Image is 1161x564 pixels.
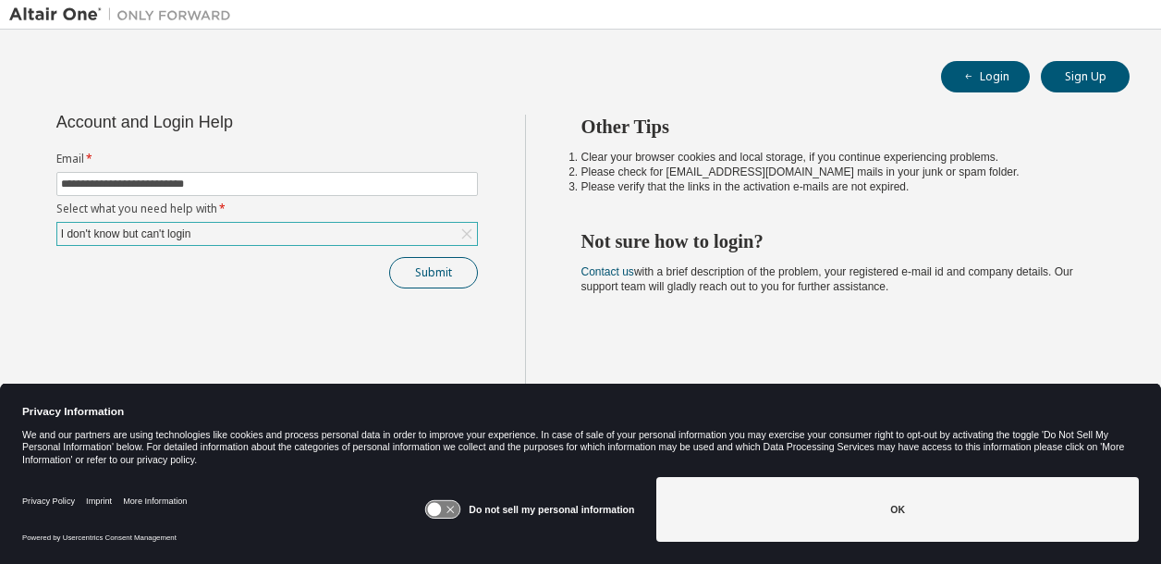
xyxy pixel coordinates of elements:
[58,224,194,244] div: I don't know but can't login
[57,223,477,245] div: I don't know but can't login
[581,115,1097,139] h2: Other Tips
[9,6,240,24] img: Altair One
[56,152,478,166] label: Email
[581,179,1097,194] li: Please verify that the links in the activation e-mails are not expired.
[581,265,634,278] a: Contact us
[581,265,1073,293] span: with a brief description of the problem, your registered e-mail id and company details. Our suppo...
[1041,61,1130,92] button: Sign Up
[581,150,1097,165] li: Clear your browser cookies and local storage, if you continue experiencing problems.
[581,229,1097,253] h2: Not sure how to login?
[56,115,394,129] div: Account and Login Help
[56,202,478,216] label: Select what you need help with
[941,61,1030,92] button: Login
[389,257,478,288] button: Submit
[581,165,1097,179] li: Please check for [EMAIL_ADDRESS][DOMAIN_NAME] mails in your junk or spam folder.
